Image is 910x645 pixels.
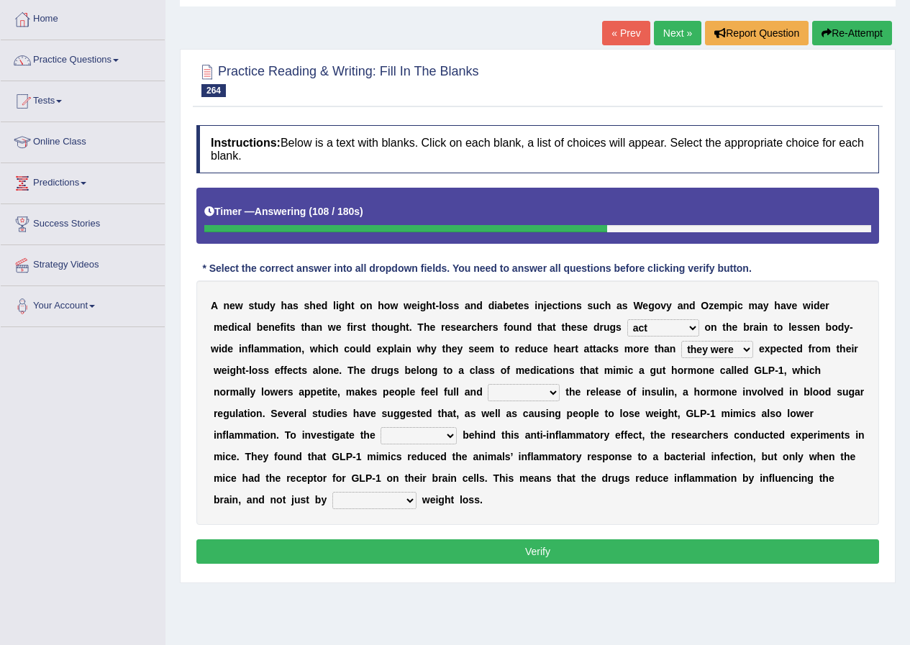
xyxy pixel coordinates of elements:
b: a [547,321,552,333]
b: l [248,321,251,333]
b: e [643,343,649,354]
b: e [474,343,480,354]
b: i [561,300,564,311]
b: y [666,300,672,311]
b: n [537,300,544,311]
b: w [803,300,811,311]
b: e [791,321,797,333]
b: o [655,300,661,311]
b: e [792,300,798,311]
h5: Timer — [204,206,363,217]
b: s [290,321,296,333]
b: a [781,300,786,311]
b: h [304,321,311,333]
b: d [222,343,228,354]
b: n [242,343,248,354]
b: e [227,343,233,354]
b: y [431,343,437,354]
b: t [552,321,556,333]
b: n [711,321,717,333]
b: h [236,365,242,376]
b: d [689,300,696,311]
b: s [524,300,529,311]
b: u [258,300,264,311]
b: d [838,321,845,333]
b: o [777,321,783,333]
button: Verify [196,539,879,564]
b: e [732,321,738,333]
b: i [734,300,737,311]
b: f [247,343,251,354]
b: i [494,300,497,311]
b: c [471,321,477,333]
b: m [214,321,222,333]
b: d [322,300,328,311]
b: e [336,321,342,333]
b: w [417,343,425,354]
b: w [310,343,318,354]
b: e [776,343,782,354]
b: o [289,343,296,354]
b: O [701,300,709,311]
b: w [328,321,336,333]
b: o [816,343,822,354]
b: e [509,300,514,311]
b: c [552,300,558,311]
b: T [417,321,424,333]
b: g [229,365,236,376]
b: e [263,321,268,333]
b: n [366,300,373,311]
b: g [393,321,400,333]
b: b [257,321,263,333]
b: i [336,300,339,311]
b: a [278,343,283,354]
b: o [442,300,448,311]
b: m [268,343,277,354]
b: w [235,300,243,311]
b: z [709,300,714,311]
b: b [743,321,750,333]
b: d [796,343,803,354]
a: Strategy Videos [1,245,165,281]
b: r [571,343,575,354]
b: h [332,343,339,354]
b: r [825,300,829,311]
b: t [432,300,436,311]
b: h [309,300,316,311]
b: x [382,343,388,354]
b: r [640,343,643,354]
b: d [476,300,483,311]
b: t [406,321,409,333]
b: t [537,321,541,333]
b: m [486,343,494,354]
b: d [814,300,820,311]
b: e [483,321,488,333]
b: l [333,300,336,311]
b: a [584,343,590,354]
a: Online Class [1,122,165,158]
b: s [576,300,582,311]
b: y [844,321,850,333]
b: j [544,300,547,311]
b: e [642,300,648,311]
b: h [445,343,452,354]
b: e [571,321,577,333]
b: t [562,321,565,333]
b: e [542,343,548,354]
b: h [426,300,432,311]
b: e [411,300,417,311]
b: A [211,300,218,311]
b: i [227,365,230,376]
b: i [350,321,353,333]
b: r [468,321,471,333]
b: d [526,321,532,333]
a: Practice Questions [1,40,165,76]
b: g [420,300,427,311]
b: v [660,300,666,311]
b: h [726,321,732,333]
b: k [607,343,613,354]
b: t [655,343,658,354]
b: a [396,343,402,354]
b: m [719,300,728,311]
b: w [211,343,219,354]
